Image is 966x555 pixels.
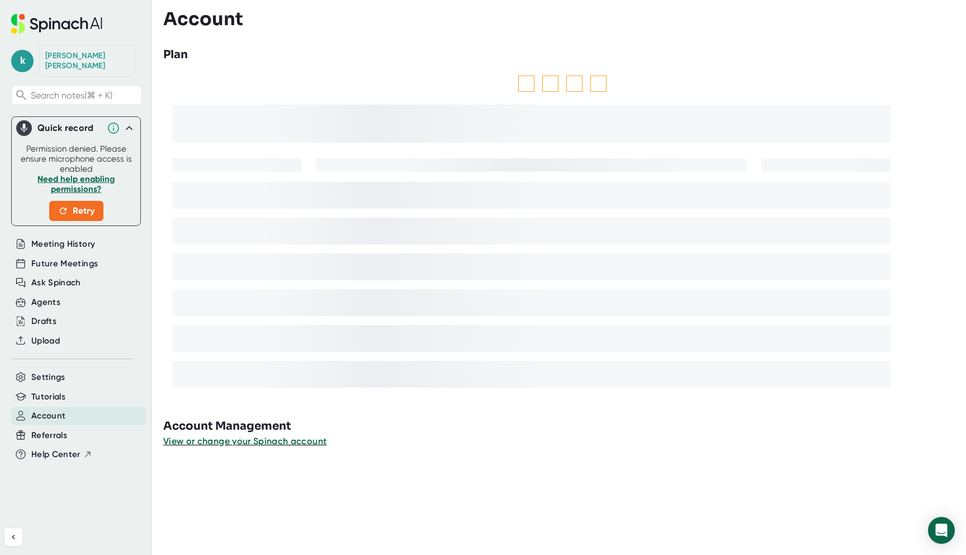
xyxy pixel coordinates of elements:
button: Settings [31,371,65,384]
span: Retry [58,204,94,218]
button: Help Center [31,448,92,461]
button: Account [31,410,65,422]
span: Help Center [31,448,80,461]
div: Quick record [37,123,101,134]
button: Agents [31,296,60,309]
button: Meeting History [31,238,95,251]
div: Quick record [16,117,136,139]
span: Search notes (⌘ + K) [31,90,139,101]
button: Ask Spinach [31,276,81,289]
button: Future Meetings [31,257,98,270]
button: Collapse sidebar [4,528,22,546]
button: View or change your Spinach account [163,435,326,448]
button: Drafts [31,315,56,328]
div: Open Intercom Messenger [928,517,955,544]
button: Upload [31,335,60,347]
div: Permission denied. Please ensure microphone access is enabled [18,144,134,221]
span: k [11,50,34,72]
span: View or change your Spinach account [163,436,326,446]
a: Need help enabling permissions? [37,174,115,194]
button: Referrals [31,429,67,442]
div: Kim Brooks [45,51,129,70]
h3: Account [163,8,243,30]
button: Tutorials [31,391,65,403]
button: Retry [49,201,103,221]
h3: Account Management [163,418,966,435]
h3: Plan [163,46,188,63]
